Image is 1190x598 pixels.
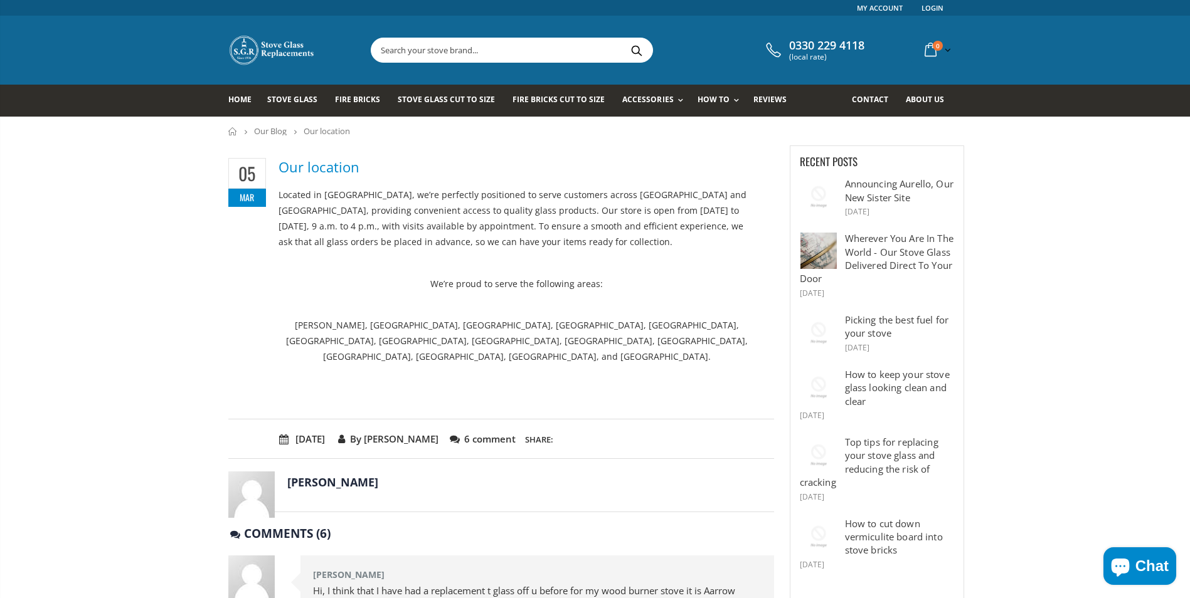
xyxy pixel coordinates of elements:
[371,38,793,62] input: Search your stove brand...
[287,471,378,493] strong: [PERSON_NAME]
[279,187,755,250] p: Located in [GEOGRAPHIC_DATA], we’re perfectly positioned to serve customers across [GEOGRAPHIC_DA...
[295,433,325,445] time: [DATE]
[800,491,824,502] time: [DATE]
[228,94,252,105] span: Home
[852,94,888,105] span: Contact
[845,517,943,557] a: How to cut down vermiculite board into stove bricks
[1100,547,1180,588] inbox-online-store-chat: Shopify online store chat
[279,302,755,365] p: [PERSON_NAME], [GEOGRAPHIC_DATA], [GEOGRAPHIC_DATA], [GEOGRAPHIC_DATA], [GEOGRAPHIC_DATA], [GEOGR...
[845,368,950,407] a: How to keep your stove glass looking clean and clear
[906,85,954,117] a: About us
[622,85,689,117] a: Accessories
[698,94,730,105] span: How To
[313,569,385,581] strong: [PERSON_NAME]
[228,158,774,177] a: Our location
[789,39,864,53] span: 0330 229 4118
[623,38,651,62] button: Search
[845,206,869,217] time: [DATE]
[789,53,864,61] span: (local rate)
[763,39,864,61] a: 0330 229 4118 (local rate)
[622,94,673,105] span: Accessories
[335,94,380,105] span: Fire Bricks
[845,342,869,353] time: [DATE]
[448,432,515,446] span: 6 comment
[228,158,266,189] span: 05
[906,94,944,105] span: About us
[852,85,898,117] a: Contact
[513,94,605,105] span: Fire Bricks Cut To Size
[279,260,755,291] p: We’re proud to serve the following areas:
[800,232,954,285] a: Wherever You Are In The World - Our Stove Glass Delivered Direct To Your Door
[228,34,316,66] img: Stove Glass Replacement
[698,85,745,117] a: How To
[228,189,266,207] span: Mar
[845,313,949,339] a: Picking the best fuel for your stove
[933,41,943,51] span: 0
[228,127,238,135] a: Home
[800,288,824,298] time: [DATE]
[334,432,438,446] span: By [PERSON_NAME]
[800,436,938,488] a: Top tips for replacing your stove glass and reducing the risk of cracking
[800,155,954,168] h3: Recent Posts
[920,38,954,62] a: 0
[753,94,787,105] span: Reviews
[753,85,796,117] a: Reviews
[800,559,824,570] time: [DATE]
[254,125,287,137] a: Our Blog
[304,125,350,137] span: Our location
[335,85,390,117] a: Fire Bricks
[228,525,774,543] h3: comments (6)
[513,85,614,117] a: Fire Bricks Cut To Size
[228,85,261,117] a: Home
[398,94,495,105] span: Stove Glass Cut To Size
[845,177,954,203] a: Announcing Aurello, Our New Sister Site
[525,433,553,446] h3: Share:
[800,410,824,421] time: [DATE]
[267,94,317,105] span: Stove Glass
[267,85,327,117] a: Stove Glass
[398,85,504,117] a: Stove Glass Cut To Size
